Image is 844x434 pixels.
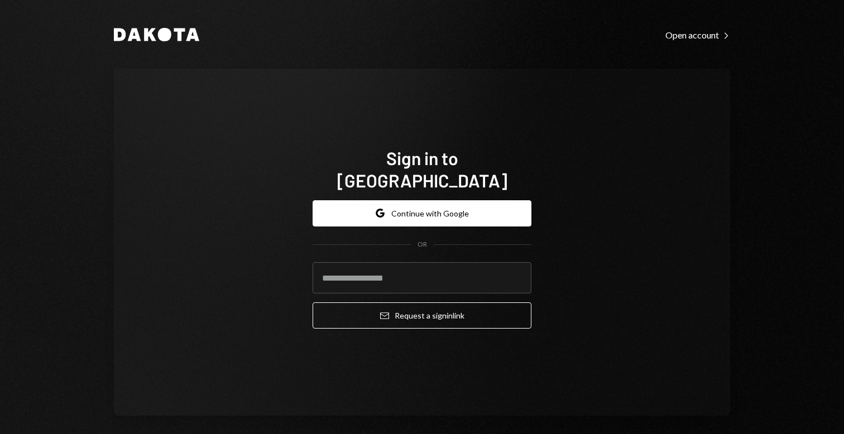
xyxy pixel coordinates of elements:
button: Request a signinlink [313,302,531,329]
h1: Sign in to [GEOGRAPHIC_DATA] [313,147,531,191]
button: Continue with Google [313,200,531,226]
div: OR [418,240,427,249]
a: Open account [665,28,730,41]
div: Open account [665,30,730,41]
